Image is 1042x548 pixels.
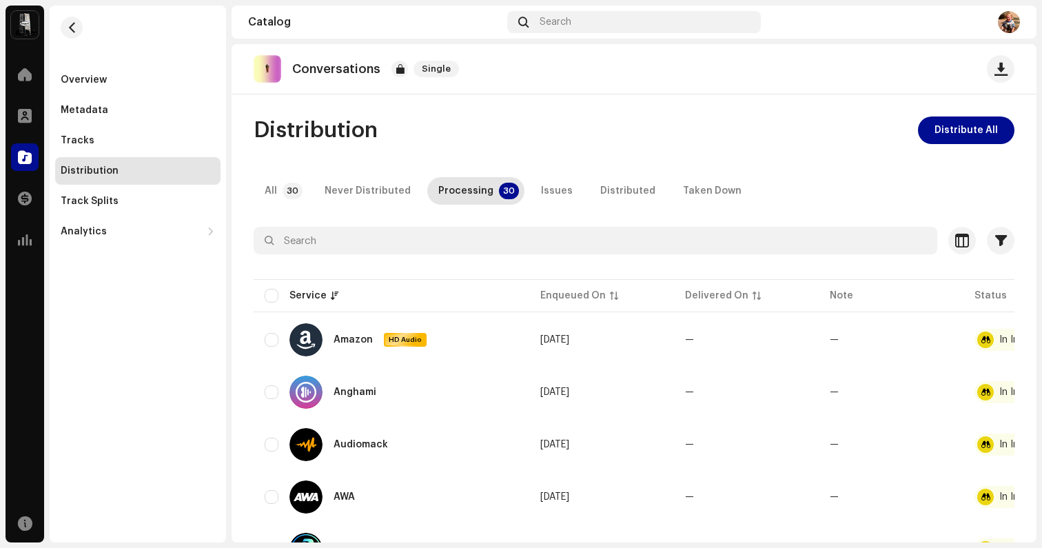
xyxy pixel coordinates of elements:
re-a-table-badge: — [830,335,839,345]
span: Search [540,17,571,28]
div: Track Splits [61,196,119,207]
span: — [685,335,694,345]
div: Metadata [61,105,108,116]
re-m-nav-item: Track Splits [55,187,221,215]
div: Overview [61,74,107,85]
span: Single [413,61,459,77]
re-m-nav-dropdown: Analytics [55,218,221,245]
re-a-table-badge: — [830,387,839,397]
span: Oct 7, 2025 [540,440,569,449]
p-badge: 30 [283,183,303,199]
span: Distribute All [934,116,998,144]
div: Catalog [248,17,502,28]
re-a-table-badge: — [830,440,839,449]
div: Anghami [334,387,376,397]
re-a-table-badge: — [830,492,839,502]
img: f3af6269-2eb4-4aa2-a929-7ed8662fbda1 [998,11,1020,33]
p: Conversations [292,62,380,77]
div: Audiomack [334,440,388,449]
input: Search [254,227,937,254]
re-m-nav-item: Metadata [55,97,221,124]
div: Amazon [334,335,373,345]
div: Distributed [600,177,655,205]
div: Tracks [61,135,94,146]
span: — [685,387,694,397]
img: 28cd5e4f-d8b3-4e3e-9048-38ae6d8d791a [11,11,39,39]
re-m-nav-item: Overview [55,66,221,94]
div: Processing [438,177,493,205]
div: Enqueued On [540,289,606,303]
span: — [685,492,694,502]
div: Service [289,289,327,303]
div: Delivered On [685,289,748,303]
div: AWA [334,492,355,502]
span: Distribution [254,116,378,144]
span: Oct 7, 2025 [540,492,569,502]
div: Issues [541,177,573,205]
button: Distribute All [918,116,1014,144]
div: Distribution [61,165,119,176]
div: Taken Down [683,177,742,205]
re-m-nav-item: Distribution [55,157,221,185]
span: Oct 7, 2025 [540,335,569,345]
img: 2ae1c1ae-44a1-45c0-8625-fde952781558 [254,55,281,83]
div: Never Distributed [325,177,411,205]
div: Analytics [61,226,107,237]
span: — [685,440,694,449]
p-badge: 30 [499,183,519,199]
span: HD Audio [385,335,425,345]
span: Oct 7, 2025 [540,387,569,397]
re-m-nav-item: Tracks [55,127,221,154]
div: All [265,177,277,205]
